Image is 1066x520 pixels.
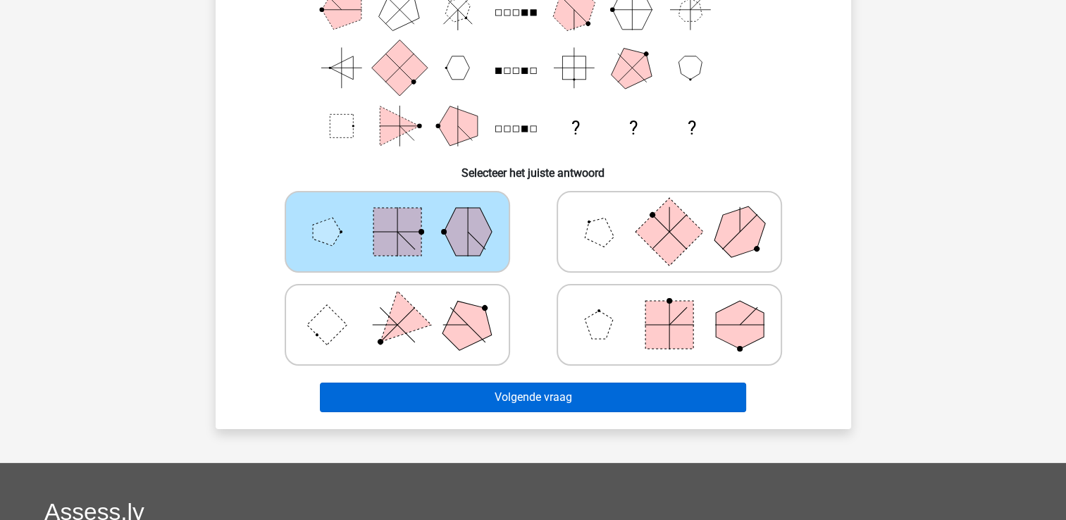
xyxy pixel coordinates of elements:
text: ? [687,118,695,139]
text: ? [571,118,579,139]
button: Volgende vraag [320,383,746,412]
h6: Selecteer het juiste antwoord [238,155,829,180]
text: ? [629,118,638,139]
